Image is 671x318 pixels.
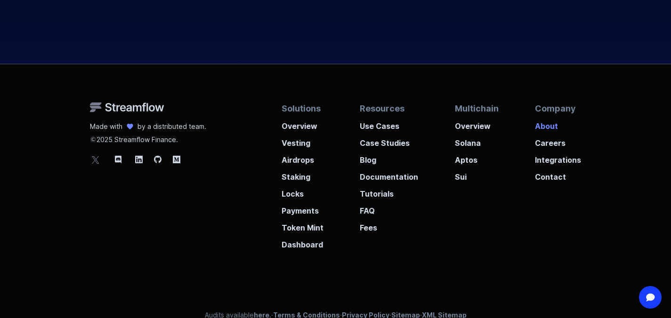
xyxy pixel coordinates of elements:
[535,115,581,132] a: About
[282,199,323,216] a: Payments
[360,132,418,149] a: Case Studies
[360,199,418,216] a: FAQ
[360,166,418,183] a: Documentation
[282,216,323,233] a: Token Mint
[360,216,418,233] a: Fees
[535,149,581,166] a: Integrations
[535,102,581,115] p: Company
[90,122,122,131] p: Made with
[282,132,323,149] a: Vesting
[137,122,206,131] p: by a distributed team.
[282,102,323,115] p: Solutions
[282,115,323,132] a: Overview
[535,132,581,149] a: Careers
[455,166,499,183] a: Sui
[282,149,323,166] a: Airdrops
[455,149,499,166] a: Aptos
[455,102,499,115] p: Multichain
[282,183,323,199] a: Locks
[90,131,206,144] p: 2025 Streamflow Finance.
[360,102,418,115] p: Resources
[535,166,581,183] a: Contact
[282,233,323,250] a: Dashboard
[455,132,499,149] a: Solana
[360,115,418,132] a: Use Cases
[455,115,499,132] a: Overview
[282,166,323,183] a: Staking
[360,149,418,166] a: Blog
[360,183,418,199] a: Tutorials
[639,286,662,309] div: Open Intercom Messenger
[90,102,164,112] img: Streamflow Logo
